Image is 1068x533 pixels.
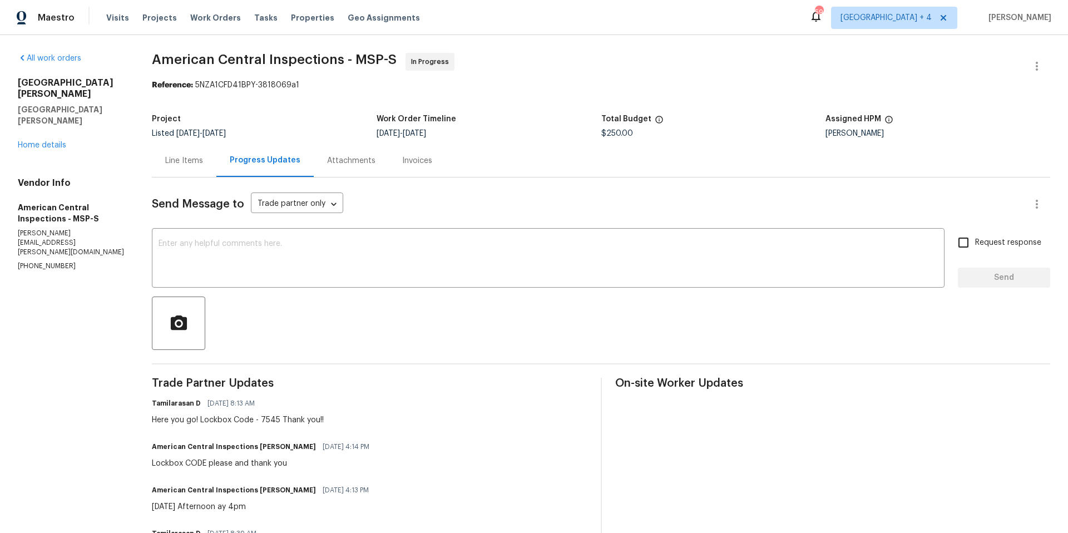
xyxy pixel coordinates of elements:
h6: Tamilarasan D [152,398,201,409]
h5: [GEOGRAPHIC_DATA][PERSON_NAME] [18,104,125,126]
span: Work Orders [190,12,241,23]
div: Invoices [402,155,432,166]
h6: American Central Inspections [PERSON_NAME] [152,485,316,496]
span: Geo Assignments [348,12,420,23]
span: Request response [975,237,1041,249]
span: $250.00 [601,130,633,137]
h5: American Central Inspections - MSP-S [18,202,125,224]
div: Progress Updates [230,155,300,166]
span: - [176,130,226,137]
div: 5NZA1CFD41BPY-3818069a1 [152,80,1050,91]
h5: Total Budget [601,115,651,123]
div: Attachments [327,155,375,166]
span: [PERSON_NAME] [984,12,1051,23]
span: - [377,130,426,137]
h5: Work Order Timeline [377,115,456,123]
p: [PERSON_NAME][EMAIL_ADDRESS][PERSON_NAME][DOMAIN_NAME] [18,229,125,257]
span: Maestro [38,12,75,23]
div: Lockbox CODE please and thank you [152,458,376,469]
span: On-site Worker Updates [615,378,1050,389]
h2: [GEOGRAPHIC_DATA][PERSON_NAME] [18,77,125,100]
span: Projects [142,12,177,23]
span: [GEOGRAPHIC_DATA] + 4 [840,12,932,23]
span: The hpm assigned to this work order. [884,115,893,130]
span: [DATE] [377,130,400,137]
span: Listed [152,130,226,137]
span: In Progress [411,56,453,67]
span: [DATE] 4:14 PM [323,441,369,452]
span: [DATE] 4:13 PM [323,485,369,496]
p: [PHONE_NUMBER] [18,261,125,271]
div: [PERSON_NAME] [825,130,1050,137]
span: Trade Partner Updates [152,378,587,389]
span: Send Message to [152,199,244,210]
h5: Assigned HPM [825,115,881,123]
span: [DATE] 8:13 AM [207,398,255,409]
a: Home details [18,141,66,149]
div: Here you go! Lockbox Code - 7545 Thank you!! [152,414,324,426]
div: Trade partner only [251,195,343,214]
a: All work orders [18,55,81,62]
span: Tasks [254,14,278,22]
span: [DATE] [403,130,426,137]
b: Reference: [152,81,193,89]
span: Visits [106,12,129,23]
span: American Central Inspections - MSP-S [152,53,397,66]
span: The total cost of line items that have been proposed by Opendoor. This sum includes line items th... [655,115,664,130]
h6: American Central Inspections [PERSON_NAME] [152,441,316,452]
h4: Vendor Info [18,177,125,189]
div: [DATE] Afternoon ay 4pm [152,501,375,512]
h5: Project [152,115,181,123]
div: 59 [815,7,823,18]
span: Properties [291,12,334,23]
span: [DATE] [176,130,200,137]
span: [DATE] [202,130,226,137]
div: Line Items [165,155,203,166]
